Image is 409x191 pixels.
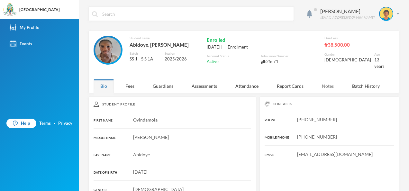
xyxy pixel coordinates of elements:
div: 13 years [374,57,385,69]
div: Student name [130,36,194,41]
input: Search [102,7,290,21]
div: glh25c71 [261,59,311,65]
div: Account Status [207,54,257,59]
div: Abidoye, [PERSON_NAME] [130,41,194,49]
div: Guardians [146,79,180,93]
span: Abidoye [133,152,150,157]
div: · [54,120,55,127]
div: [PERSON_NAME] [320,7,374,15]
img: logo [4,4,16,16]
div: [EMAIL_ADDRESS][DOMAIN_NAME] [320,15,374,20]
div: Batch History [345,79,386,93]
span: [PHONE_NUMBER] [297,117,337,122]
div: Session [165,51,194,56]
span: Oyindamola [133,117,158,123]
div: Gender [324,52,371,57]
a: Help [6,119,36,128]
span: [EMAIL_ADDRESS][DOMAIN_NAME] [297,151,373,157]
div: Contacts [265,102,394,106]
a: Terms [39,120,51,127]
div: ₦38,500.00 [324,41,385,49]
div: [DEMOGRAPHIC_DATA] [324,57,371,63]
div: Batch [130,51,160,56]
img: search [92,11,98,17]
div: Events [10,41,32,47]
span: [DATE] [133,169,147,175]
div: Student Profile [94,102,251,107]
div: Admission Number [261,54,311,59]
img: STUDENT [95,37,121,63]
a: Privacy [58,120,72,127]
span: [PHONE_NUMBER] [297,134,337,140]
div: SS 1 - S S 1A [130,56,160,62]
img: STUDENT [380,7,393,20]
div: My Profile [10,24,39,31]
div: Due Fees [324,36,385,41]
div: 2025/2026 [165,56,194,62]
div: Notes [315,79,341,93]
div: Attendance [229,79,265,93]
div: Age [374,52,385,57]
div: Report Cards [270,79,310,93]
div: Fees [119,79,141,93]
span: Active [207,59,219,65]
span: [PERSON_NAME] [133,134,169,140]
div: [GEOGRAPHIC_DATA] [19,7,60,13]
div: [DATE] | -- Enrollment [207,44,311,50]
span: Enrolled [207,36,225,44]
div: Assessments [185,79,224,93]
div: Bio [94,79,114,93]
